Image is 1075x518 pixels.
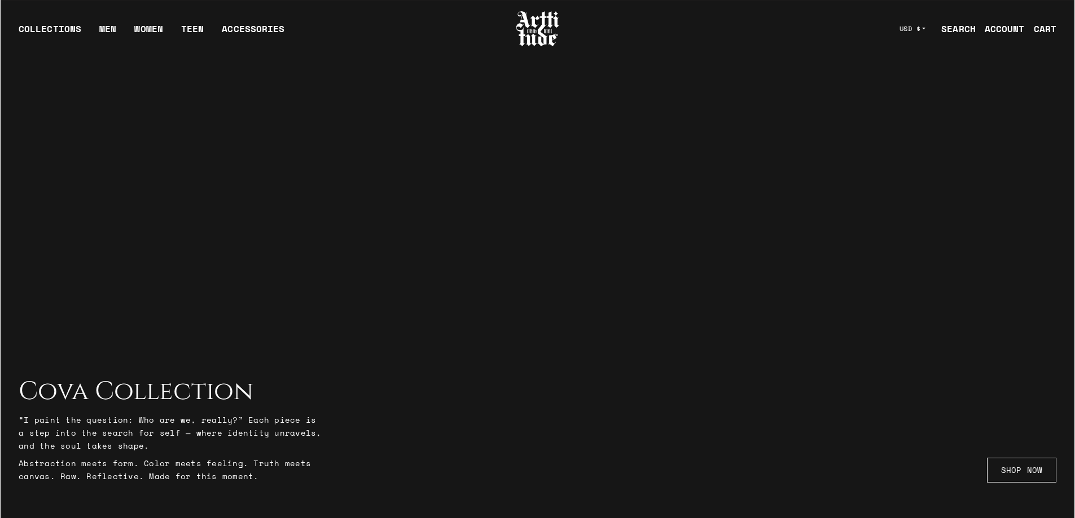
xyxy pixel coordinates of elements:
div: CART [1034,22,1056,36]
ul: Main navigation [10,22,293,45]
div: COLLECTIONS [19,22,81,45]
a: ACCOUNT [976,17,1025,40]
a: SHOP NOW [987,458,1056,482]
a: TEEN [181,22,204,45]
a: SEARCH [932,17,976,40]
img: Arttitude [515,10,560,48]
a: Open cart [1025,17,1056,40]
a: MEN [99,22,116,45]
span: USD $ [900,24,921,33]
p: Abstraction meets form. Color meets feeling. Truth meets canvas. Raw. Reflective. Made for this m... [19,457,323,482]
a: WOMEN [134,22,163,45]
div: ACCESSORIES [222,22,284,45]
h2: Cova Collection [19,377,323,406]
p: “I paint the question: Who are we, really?” Each piece is a step into the search for self — where... [19,413,323,452]
button: USD $ [893,16,933,41]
